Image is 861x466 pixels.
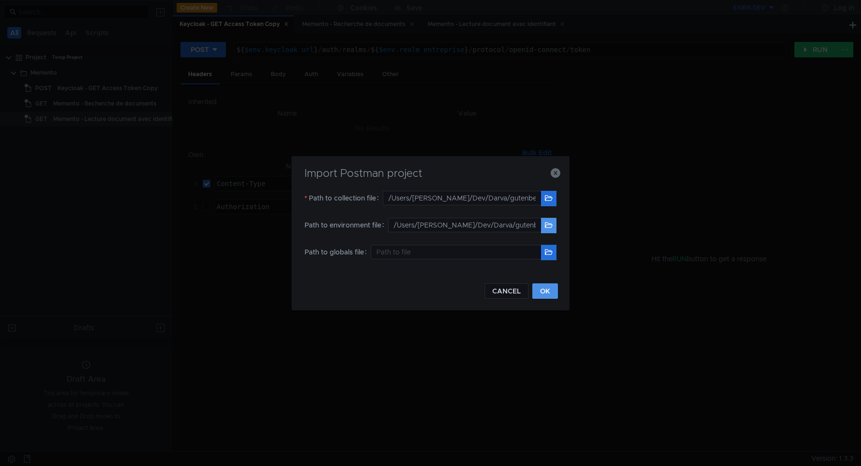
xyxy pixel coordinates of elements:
[371,245,541,259] input: Path to file
[303,168,558,179] h3: Import Postman project
[305,191,383,205] label: Path to collection file
[383,191,541,205] input: Path to file
[388,218,541,232] input: Path to file
[305,218,388,232] label: Path to environment file
[305,245,371,259] label: Path to globals file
